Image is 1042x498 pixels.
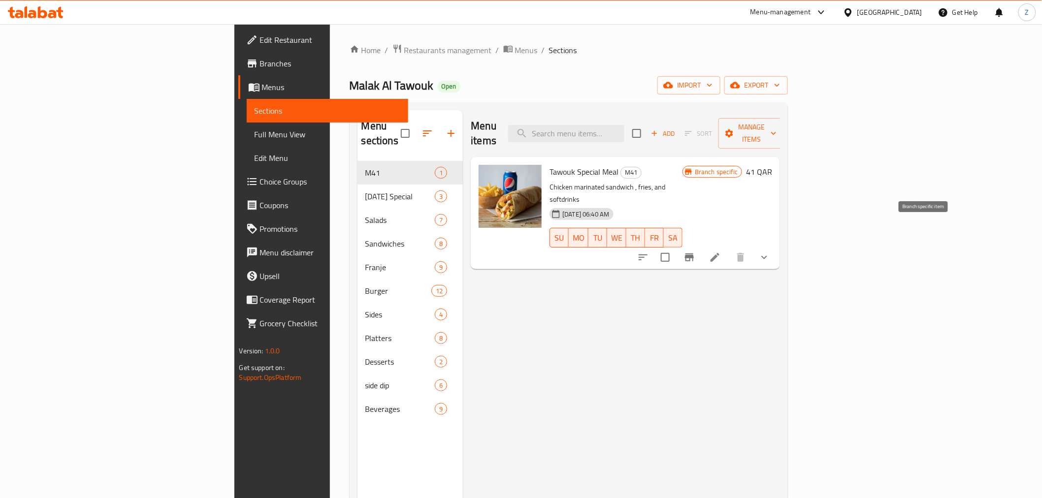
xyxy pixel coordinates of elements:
button: SU [550,228,569,248]
button: WE [607,228,626,248]
a: Coverage Report [238,288,408,311]
span: FR [649,231,660,245]
span: 9 [435,405,447,414]
span: Sections [255,105,400,117]
div: M411 [358,161,463,185]
h6: 41 QAR [746,165,772,179]
span: Open [438,82,460,91]
a: Upsell [238,264,408,288]
img: Tawouk Special Meal [479,165,542,228]
span: 8 [435,239,447,249]
span: 9 [435,263,447,272]
span: 2 [435,357,447,367]
div: M41 [620,167,642,179]
span: Salads [365,214,435,226]
span: 7 [435,216,447,225]
button: Branch-specific-item [678,246,701,269]
div: items [435,261,447,273]
div: items [435,309,447,320]
a: Choice Groups [238,170,408,193]
button: Add section [439,122,463,145]
span: 8 [435,334,447,343]
span: Select to update [655,247,676,268]
button: TH [626,228,645,248]
div: [GEOGRAPHIC_DATA] [857,7,922,18]
button: delete [729,246,752,269]
span: WE [611,231,622,245]
div: Burger12 [358,279,463,303]
span: Restaurants management [404,44,492,56]
a: Menu disclaimer [238,241,408,264]
div: [DATE] Special3 [358,185,463,208]
a: Sections [247,99,408,123]
a: Full Menu View [247,123,408,146]
span: Upsell [260,270,400,282]
nav: breadcrumb [350,44,788,57]
div: Ramadan Special [365,190,435,202]
a: Grocery Checklist [238,311,408,335]
div: Salads7 [358,208,463,232]
span: Menu disclaimer [260,247,400,258]
span: 3 [435,192,447,201]
span: MO [573,231,585,245]
span: Sort sections [416,122,439,145]
button: SA [664,228,683,248]
span: Choice Groups [260,176,400,187]
span: 1.0.0 [265,344,280,357]
div: Beverages [365,403,435,415]
button: FR [645,228,664,248]
div: items [435,214,447,226]
div: Open [438,81,460,93]
span: TH [630,231,641,245]
span: Manage items [726,121,777,146]
li: / [496,44,499,56]
span: Edit Menu [255,152,400,164]
span: Grocery Checklist [260,317,400,329]
p: Chicken marinated sandwich , fries, and softdrinks [550,181,683,206]
span: Coupons [260,199,400,211]
span: M41 [365,167,435,179]
div: Sandwiches [365,238,435,249]
span: Version: [239,344,263,357]
span: Z [1025,7,1029,18]
span: [DATE] 06:40 AM [558,210,613,219]
a: Edit Restaurant [238,28,408,52]
div: side dip [365,379,435,391]
button: MO [569,228,588,248]
div: items [435,190,447,202]
div: items [435,238,447,249]
button: import [657,76,720,94]
span: import [665,79,713,92]
div: items [431,285,447,297]
a: Promotions [238,217,408,241]
button: Add [647,126,679,141]
div: items [435,356,447,368]
span: SA [668,231,679,245]
span: SU [554,231,565,245]
div: Platters8 [358,326,463,350]
span: Get support on: [239,361,285,374]
a: Menus [503,44,538,57]
button: Manage items [718,118,784,149]
span: Promotions [260,223,400,235]
div: Beverages9 [358,397,463,421]
span: Select section [626,123,647,144]
span: Sections [549,44,577,56]
button: sort-choices [631,246,655,269]
a: Menus [238,75,408,99]
div: Sandwiches8 [358,232,463,255]
span: Platters [365,332,435,344]
div: side dip6 [358,373,463,397]
span: [DATE] Special [365,190,435,202]
a: Edit menu item [709,251,721,263]
div: items [435,332,447,344]
a: Restaurants management [392,44,492,57]
div: Franje [365,261,435,273]
span: 12 [432,286,447,296]
button: show more [752,246,776,269]
span: Menus [515,44,538,56]
span: Tawouk Special Meal [550,164,619,179]
div: items [435,167,447,179]
span: Branches [260,58,400,69]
